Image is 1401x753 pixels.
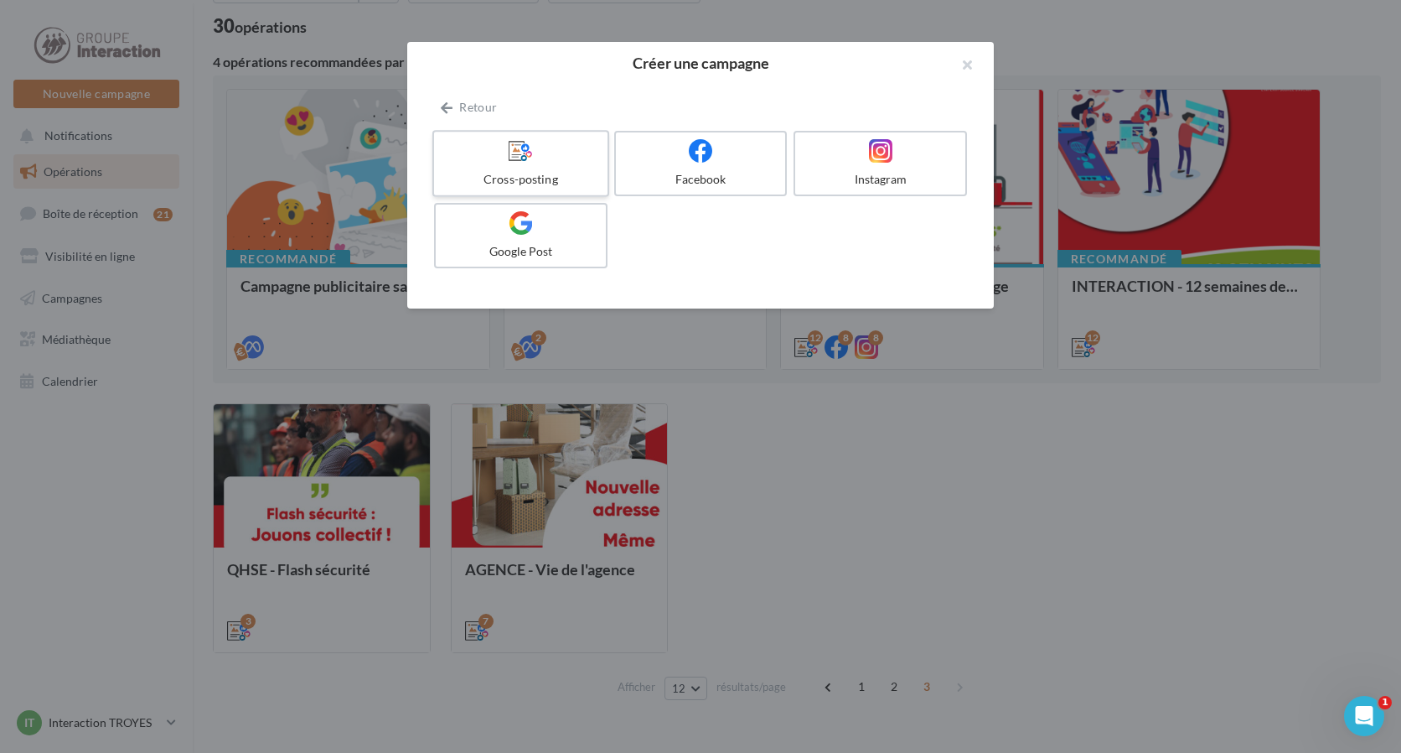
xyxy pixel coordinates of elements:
h2: Créer une campagne [434,55,967,70]
div: Google Post [442,243,599,260]
div: Instagram [802,171,959,188]
span: 1 [1378,696,1392,709]
div: Facebook [623,171,779,188]
iframe: Intercom live chat [1344,696,1384,736]
div: Cross-posting [441,171,600,188]
button: Retour [434,97,504,117]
